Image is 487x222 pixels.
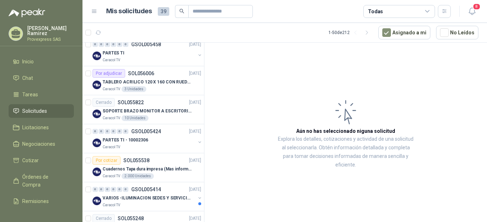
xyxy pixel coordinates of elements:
p: Caracol TV [103,173,120,179]
div: 0 [123,187,128,192]
span: Solicitudes [22,107,47,115]
p: SOL055538 [123,158,150,163]
div: 0 [117,129,122,134]
a: Remisiones [9,194,74,208]
p: Caracol TV [103,86,120,92]
h1: Mis solicitudes [106,6,152,16]
p: [DATE] [189,41,201,48]
p: [PERSON_NAME] Ramirez [27,26,74,36]
div: 0 [111,187,116,192]
div: Cerrado [93,98,115,107]
span: 8 [473,3,481,10]
a: Por cotizarSOL055538[DATE] Company LogoCuadernos Tapa dura impresa (Mas informacion en el adjunto... [82,153,204,182]
span: Chat [22,74,33,82]
p: [DATE] [189,186,201,193]
h3: Aún no has seleccionado niguna solicitud [296,127,395,135]
p: PARTES TI - 10002306 [103,137,148,144]
span: search [179,9,184,14]
a: CerradoSOL055822[DATE] Company LogoSOPORTE BRAZO MONITOR A ESCRITORIO NBF80Caracol TV10 Unidades [82,95,204,124]
div: Por cotizar [93,156,120,165]
p: Cuadernos Tapa dura impresa (Mas informacion en el adjunto) [103,166,192,173]
p: GSOL005414 [131,187,161,192]
div: 0 [117,187,122,192]
div: 0 [123,129,128,134]
div: 0 [105,42,110,47]
img: Company Logo [93,168,101,176]
a: Solicitudes [9,104,74,118]
p: Caracol TV [103,115,120,121]
div: Por adjudicar [93,69,125,78]
p: Provexpress SAS [27,37,74,42]
p: [DATE] [189,128,201,135]
a: Inicio [9,55,74,68]
div: 1 - 50 de 212 [328,27,373,38]
img: Company Logo [93,139,101,147]
p: PARTES TI [103,50,124,57]
a: Negociaciones [9,137,74,151]
p: Explora los detalles, cotizaciones y actividad de una solicitud al seleccionarla. Obtén informaci... [276,135,415,169]
p: SOL056006 [128,71,154,76]
div: 0 [117,42,122,47]
p: GSOL005458 [131,42,161,47]
div: 0 [111,129,116,134]
a: Chat [9,71,74,85]
p: [DATE] [189,70,201,77]
span: Remisiones [22,197,49,205]
p: VARIOS -ILUMINACION SEDES Y SERVICIOS [103,195,192,202]
p: SOL055248 [118,216,144,221]
a: 0 0 0 0 0 0 GSOL005458[DATE] Company LogoPARTES TICaracol TV [93,40,203,63]
a: 0 0 0 0 0 0 GSOL005424[DATE] Company LogoPARTES TI - 10002306Caracol TV [93,127,203,150]
img: Company Logo [93,110,101,118]
p: [DATE] [189,99,201,106]
span: Licitaciones [22,124,49,131]
img: Company Logo [93,52,101,60]
a: Tareas [9,88,74,101]
button: No Leídos [436,26,478,39]
span: 39 [158,7,169,16]
a: Por adjudicarSOL056006[DATE] Company LogoTABLERO ACRILICO 120 X 160 CON RUEDASCaracol TV3 Unidades [82,66,204,95]
p: Caracol TV [103,202,120,208]
p: [DATE] [189,215,201,222]
p: SOL055822 [118,100,144,105]
p: Caracol TV [103,57,120,63]
div: 0 [93,187,98,192]
div: Todas [368,8,383,15]
span: Tareas [22,91,38,98]
div: 0 [93,129,98,134]
a: Cotizar [9,154,74,167]
p: TABLERO ACRILICO 120 X 160 CON RUEDAS [103,79,192,86]
button: Asignado a mi [378,26,430,39]
button: 8 [465,5,478,18]
a: 0 0 0 0 0 0 GSOL005414[DATE] Company LogoVARIOS -ILUMINACION SEDES Y SERVICIOSCaracol TV [93,185,203,208]
a: Licitaciones [9,121,74,134]
div: 0 [93,42,98,47]
img: Logo peakr [9,9,45,17]
img: Company Logo [93,197,101,205]
p: [DATE] [189,157,201,164]
div: 0 [123,42,128,47]
span: Inicio [22,58,34,66]
p: GSOL005424 [131,129,161,134]
img: Company Logo [93,81,101,89]
div: 0 [99,129,104,134]
div: 2.000 Unidades [122,173,154,179]
div: 0 [99,42,104,47]
div: 0 [105,187,110,192]
p: SOPORTE BRAZO MONITOR A ESCRITORIO NBF80 [103,108,192,115]
div: 0 [105,129,110,134]
a: Órdenes de Compra [9,170,74,192]
span: Negociaciones [22,140,55,148]
span: Cotizar [22,156,39,164]
p: Caracol TV [103,144,120,150]
div: 0 [111,42,116,47]
div: 10 Unidades [122,115,148,121]
div: 3 Unidades [122,86,146,92]
span: Órdenes de Compra [22,173,67,189]
div: 0 [99,187,104,192]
